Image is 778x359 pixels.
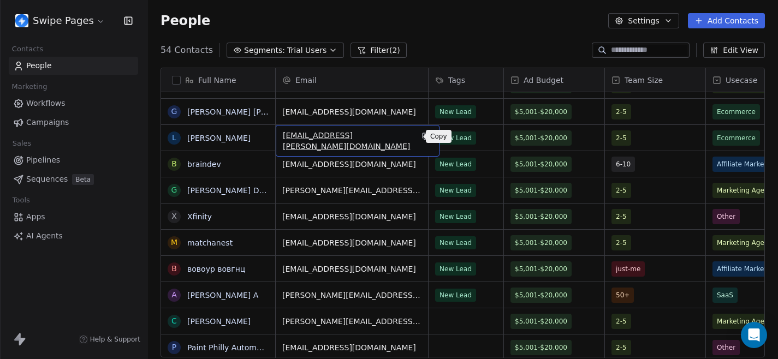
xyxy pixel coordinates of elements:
div: b [171,158,177,170]
span: 2-5 [616,237,627,248]
div: G [171,184,177,196]
span: Marketing Agency [717,185,776,196]
span: just-me [616,264,640,274]
span: $5,001-$20,000 [515,342,567,353]
a: matchanest [187,238,233,247]
span: Marketing [7,79,52,95]
div: Full Name [161,68,275,92]
span: SaaS [717,290,733,301]
span: New Lead [435,131,476,145]
span: New Lead [435,158,476,171]
span: Beta [72,174,94,185]
a: Workflows [9,94,138,112]
span: $5,001-$20,000 [515,133,567,143]
div: Email [276,68,428,92]
span: Email [295,75,317,86]
span: [EMAIL_ADDRESS][DOMAIN_NAME] [282,237,421,248]
div: в [171,263,177,274]
span: Affiliate Marketing [717,159,777,170]
div: X [171,211,177,222]
span: [EMAIL_ADDRESS][DOMAIN_NAME] [282,342,421,353]
a: Paint Philly Automation [187,343,276,352]
span: Ecommerce [717,106,756,117]
span: Swipe Pages [33,14,94,28]
span: [EMAIL_ADDRESS][DOMAIN_NAME] [282,211,421,222]
span: 6-10 [616,159,631,170]
span: [EMAIL_ADDRESS][DOMAIN_NAME] [282,264,421,274]
span: Trial Users [287,45,326,56]
span: Contacts [7,41,48,57]
span: $5,001-$20,000 [515,316,567,327]
span: Other [717,342,735,353]
span: New Lead [435,184,476,197]
span: Ad Budget [524,75,563,86]
span: 2-5 [616,342,627,353]
div: m [171,237,177,248]
img: user_01J93QE9VH11XXZQZDP4TWZEES.jpg [15,14,28,27]
span: People [26,60,52,71]
button: Add Contacts [688,13,765,28]
span: Campaigns [26,117,69,128]
a: People [9,57,138,75]
a: Apps [9,208,138,226]
span: $5,001-$20,000 [515,185,567,196]
button: Swipe Pages [13,11,108,30]
button: Edit View [703,43,765,58]
a: Help & Support [79,335,140,344]
span: 50+ [616,290,629,301]
a: [PERSON_NAME] A [187,291,258,300]
span: Marketing Agency [717,316,776,327]
span: [EMAIL_ADDRESS][DOMAIN_NAME] [282,106,421,117]
div: grid [161,92,276,358]
span: 2-5 [616,185,627,196]
span: Tags [448,75,465,86]
span: Workflows [26,98,66,109]
span: Sequences [26,173,68,185]
a: [PERSON_NAME] [PERSON_NAME] [187,107,317,116]
span: [PERSON_NAME][EMAIL_ADDRESS][DOMAIN_NAME] [282,316,421,327]
a: [PERSON_NAME] D'[PERSON_NAME] [187,186,325,195]
span: Usecase [726,75,757,86]
span: Tools [8,192,34,208]
span: Segments: [244,45,285,56]
span: AI Agents [26,230,63,242]
div: Team Size [605,68,705,92]
span: 2-5 [616,211,627,222]
span: $5,001-$20,000 [515,237,567,248]
span: New Lead [435,262,476,276]
span: Full Name [198,75,236,86]
span: [EMAIL_ADDRESS][DOMAIN_NAME] [282,159,421,170]
div: A [171,289,177,301]
span: 2-5 [616,106,627,117]
a: [PERSON_NAME] [187,134,251,142]
span: People [161,13,210,29]
span: Sales [8,135,36,152]
span: $5,001-$20,000 [515,106,567,117]
span: $5,001-$20,000 [515,264,567,274]
span: New Lead [435,289,476,302]
span: $5,001-$20,000 [515,211,567,222]
span: Affiliate Marketing [717,264,777,274]
a: braindev [187,160,221,169]
button: Filter(2) [351,43,407,58]
span: New Lead [435,105,476,118]
a: AI Agents [9,227,138,245]
a: Xfinity [187,212,212,221]
div: C [171,315,177,327]
span: [EMAIL_ADDRESS][PERSON_NAME][DOMAIN_NAME] [283,130,413,152]
span: Ecommerce [717,133,756,143]
div: Open Intercom Messenger [741,322,767,348]
div: L [172,132,176,143]
span: 54 Contacts [161,44,213,57]
span: 2-5 [616,316,627,327]
p: Copy [430,132,447,141]
span: $5,001-$20,000 [515,159,567,170]
div: Tags [429,68,503,92]
span: Pipelines [26,154,60,166]
span: Team Size [625,75,663,86]
span: Marketing Agency [717,237,776,248]
span: Apps [26,211,45,223]
a: Campaigns [9,113,138,131]
button: Settings [608,13,679,28]
span: 2-5 [616,133,627,143]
